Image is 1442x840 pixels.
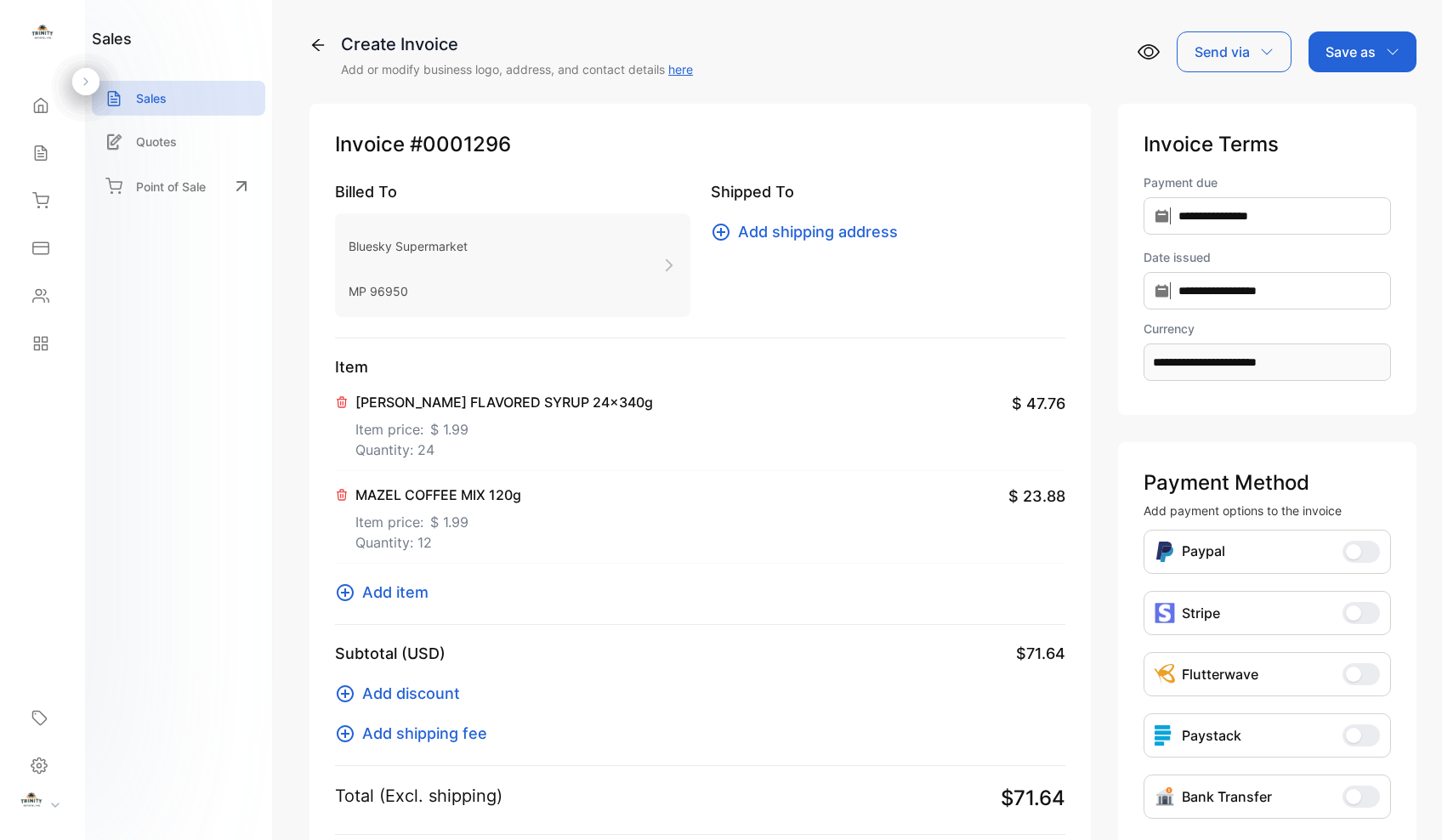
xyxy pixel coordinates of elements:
a: Quotes [92,124,265,159]
p: Subtotal (USD) [335,642,446,665]
label: Currency [1144,320,1391,338]
div: Create Invoice [341,31,693,57]
span: $ 23.88 [1008,485,1065,508]
p: Save as [1326,42,1376,62]
p: Quantity: 24 [355,440,653,460]
a: here [668,62,693,77]
p: Paystack [1182,725,1241,746]
span: $ 1.99 [430,512,468,532]
p: Total (Excl. shipping) [335,783,502,809]
p: Invoice [335,129,1065,160]
p: Point of Sale [136,178,206,196]
p: Add or modify business logo, address, and contact details [341,60,693,78]
p: Invoice Terms [1144,129,1391,160]
p: Payment Method [1144,468,1391,498]
span: Add shipping address [738,220,898,243]
span: $71.64 [1016,642,1065,665]
img: Icon [1155,664,1175,684]
p: Paypal [1182,541,1225,563]
a: Point of Sale [92,167,265,205]
p: Item price: [355,505,521,532]
img: logo [30,22,55,48]
button: Add shipping address [711,220,908,243]
p: Add payment options to the invoice [1144,502,1391,519]
button: Add discount [335,682,470,705]
span: Add discount [362,682,460,705]
p: Item price: [355,412,653,440]
span: $ 47.76 [1012,392,1065,415]
label: Payment due [1144,173,1391,191]
button: Add item [335,581,439,604]
img: profile [19,790,44,815]
label: Date issued [1144,248,1391,266]
p: Quotes [136,133,177,150]
p: Bank Transfer [1182,786,1272,807]
p: Shipped To [711,180,1066,203]
p: Sales [136,89,167,107]
p: [PERSON_NAME] FLAVORED SYRUP 24x340g [355,392,653,412]
p: Flutterwave [1182,664,1258,684]
p: Bluesky Supermarket [349,234,468,258]
img: Icon [1155,541,1175,563]
p: Billed To [335,180,690,203]
span: Add item [362,581,429,604]
p: MP 96950 [349,279,468,304]
p: Quantity: 12 [355,532,521,553]
button: Open LiveChat chat widget [14,7,65,58]
span: $71.64 [1001,783,1065,814]
button: Add shipping fee [335,722,497,745]
img: Icon [1155,786,1175,807]
p: Stripe [1182,603,1220,623]
span: Add shipping fee [362,722,487,745]
p: Item [335,355,1065,378]
img: icon [1155,725,1175,746]
p: Send via [1195,42,1250,62]
span: #0001296 [410,129,511,160]
button: Send via [1177,31,1292,72]
h1: sales [92,27,132,50]
a: Sales [92,81,265,116]
button: Save as [1309,31,1416,72]
span: $ 1.99 [430,419,468,440]
p: MAZEL COFFEE MIX 120g [355,485,521,505]
img: icon [1155,603,1175,623]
